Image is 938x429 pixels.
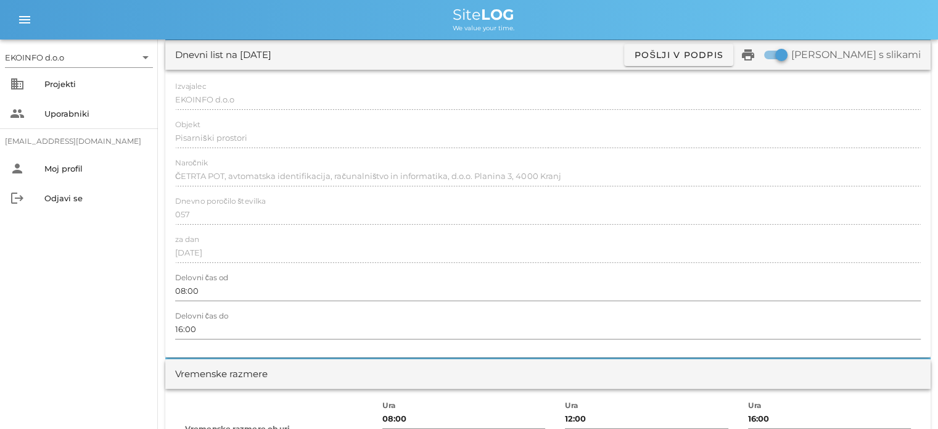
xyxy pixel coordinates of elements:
div: Projekti [44,79,148,89]
span: We value your time. [453,24,514,32]
button: Pošlji v podpis [624,44,733,66]
label: Naročnik [175,159,208,168]
label: Delovni čas do [175,312,228,321]
div: EKOINFO d.o.o [5,52,64,63]
div: Vremenske razmere [175,367,268,381]
label: Izvajalec [175,82,206,91]
label: Dnevno poročilo številka [175,197,266,206]
div: Moj profil [44,164,148,173]
div: Odjavi se [44,193,148,203]
label: [PERSON_NAME] s slikami [791,49,921,61]
i: logout [10,191,25,206]
label: Ura [565,401,578,410]
i: person [10,161,25,176]
div: Uporabniki [44,109,148,119]
div: Dnevni list na [DATE] [175,48,271,62]
iframe: Chat Widget [876,370,938,429]
label: Ura [382,401,396,410]
div: EKOINFO d.o.o [5,48,153,67]
i: print [741,48,755,62]
span: Site [453,6,514,23]
i: people [10,106,25,121]
i: business [10,77,25,91]
label: Objekt [175,120,200,130]
i: menu [17,12,32,27]
b: LOG [481,6,514,23]
label: za dan [175,235,199,244]
label: Ura [748,401,762,410]
span: Pošlji v podpis [634,49,723,60]
i: arrow_drop_down [138,50,153,65]
div: Pripomoček za klepet [876,370,938,429]
label: Delovni čas od [175,273,228,283]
